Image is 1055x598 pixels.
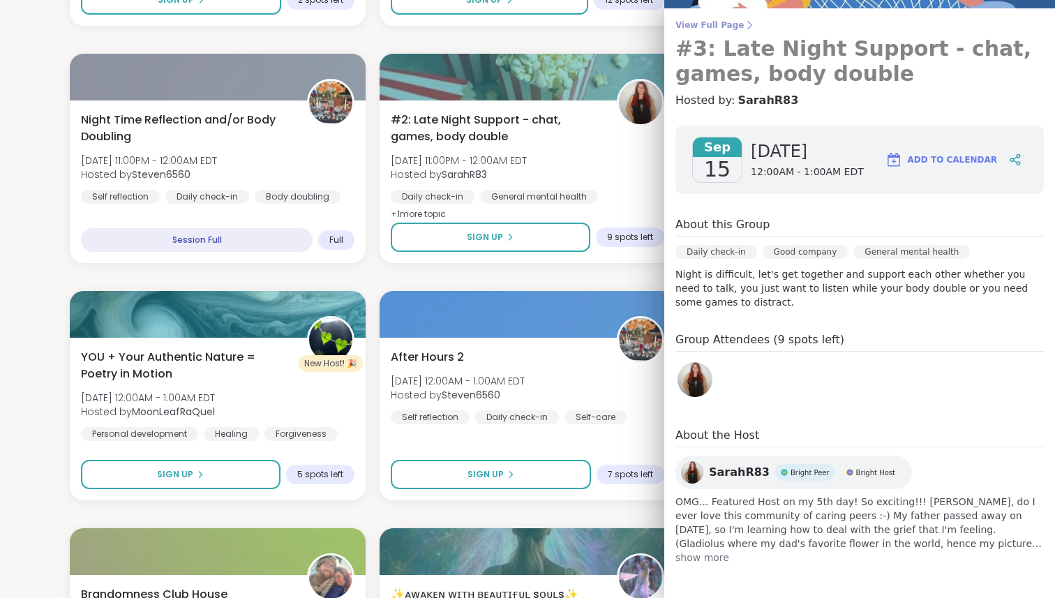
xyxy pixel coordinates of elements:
div: Daily check-in [391,190,474,204]
div: Healing [204,427,259,441]
div: Self reflection [81,190,160,204]
h3: #3: Late Night Support - chat, games, body double [675,36,1044,87]
div: Self reflection [391,410,470,424]
div: Self-care [564,410,627,424]
span: Add to Calendar [908,154,997,166]
h4: Hosted by: [675,92,1044,109]
div: Good company [763,245,848,259]
span: 12:00AM - 1:00AM EDT [751,165,864,179]
span: Sign Up [157,468,193,481]
span: Full [329,234,343,246]
div: General mental health [853,245,970,259]
span: #2: Late Night Support - chat, games, body double [391,112,601,145]
span: Night Time Reflection and/or Body Doubling [81,112,292,145]
span: Sign Up [467,468,504,481]
span: Hosted by [391,167,527,181]
span: After Hours 2 [391,349,464,366]
div: General mental health [480,190,598,204]
div: Session Full [81,228,313,252]
span: Bright Peer [791,468,830,478]
b: Steven6560 [132,167,190,181]
span: show more [675,551,1044,565]
span: 5 spots left [297,469,343,480]
img: MoonLeafRaQuel [309,318,352,361]
span: 15 [704,157,731,182]
span: Hosted by [81,405,215,419]
div: Forgiveness [264,427,338,441]
div: Body doubling [255,190,341,204]
b: MoonLeafRaQuel [132,405,215,419]
h4: Group Attendees (9 spots left) [675,331,1044,352]
button: Add to Calendar [879,143,1003,177]
img: Bright Host [846,469,853,476]
span: Hosted by [81,167,217,181]
div: New Host! 🎉 [299,355,363,372]
span: View Full Page [675,20,1044,31]
button: Sign Up [391,223,590,252]
a: SarahR83 [675,360,714,399]
span: [DATE] 11:00PM - 12:00AM EDT [81,154,217,167]
button: Sign Up [81,460,280,489]
span: 7 spots left [608,469,653,480]
span: [DATE] [751,140,864,163]
img: Steven6560 [309,81,352,124]
img: SarahR83 [678,362,712,397]
img: Bright Peer [781,469,788,476]
span: [DATE] 12:00AM - 1:00AM EDT [81,391,215,405]
div: Daily check-in [675,245,757,259]
a: SarahR83 [738,92,798,109]
span: Hosted by [391,388,525,402]
button: Sign Up [391,460,591,489]
h4: About this Group [675,216,770,233]
a: SarahR83SarahR83Bright PeerBright PeerBright HostBright Host [675,456,912,489]
div: Personal development [81,427,198,441]
span: [DATE] 12:00AM - 1:00AM EDT [391,374,525,388]
div: Daily check-in [475,410,559,424]
p: Night is difficult, let's get together and support each other whether you need to talk, you just ... [675,267,1044,309]
span: YOU + Your Authentic Nature = Poetry in Motion [81,349,292,382]
span: [DATE] 11:00PM - 12:00AM EDT [391,154,527,167]
img: ShareWell Logomark [885,151,902,168]
img: SarahR83 [681,461,703,484]
img: SarahR83 [619,81,662,124]
a: View Full Page#3: Late Night Support - chat, games, body double [675,20,1044,87]
span: SarahR83 [709,464,770,481]
h4: About the Host [675,427,1044,447]
span: 9 spots left [607,232,653,243]
b: SarahR83 [442,167,487,181]
span: OMG... Featured Host on my 5th day! So exciting!!! [PERSON_NAME], do I ever love this community o... [675,495,1044,551]
img: Steven6560 [619,318,662,361]
div: Daily check-in [165,190,249,204]
span: Sep [693,137,742,157]
span: Bright Host [856,468,895,478]
span: Sign Up [467,231,503,244]
b: Steven6560 [442,388,500,402]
